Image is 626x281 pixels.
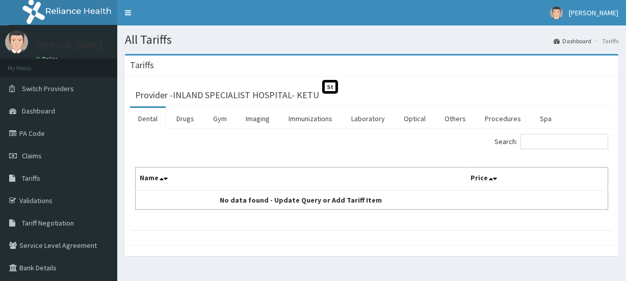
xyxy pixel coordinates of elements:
[22,218,74,228] span: Tariff Negotiation
[520,134,608,149] input: Search:
[592,37,618,45] li: Tariffs
[135,91,319,100] h3: Provider - INLAND SPECIALIST HOSPITAL- KETU
[280,108,341,129] a: Immunizations
[22,106,55,116] span: Dashboard
[466,167,608,191] th: Price
[343,108,393,129] a: Laboratory
[168,108,202,129] a: Drugs
[554,37,591,45] a: Dashboard
[125,33,618,46] h1: All Tariffs
[205,108,235,129] a: Gym
[22,151,42,160] span: Claims
[22,84,74,93] span: Switch Providers
[569,8,618,17] span: [PERSON_NAME]
[130,61,154,70] h3: Tariffs
[494,134,608,149] label: Search:
[36,41,102,50] p: [PERSON_NAME]
[396,108,434,129] a: Optical
[550,7,563,19] img: User Image
[36,55,60,63] a: Online
[130,108,166,129] a: Dental
[22,174,40,183] span: Tariffs
[136,167,466,191] th: Name
[322,80,338,94] span: St
[136,190,466,210] td: No data found - Update Query or Add Tariff Item
[477,108,529,129] a: Procedures
[532,108,560,129] a: Spa
[436,108,474,129] a: Others
[5,31,28,53] img: User Image
[238,108,278,129] a: Imaging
